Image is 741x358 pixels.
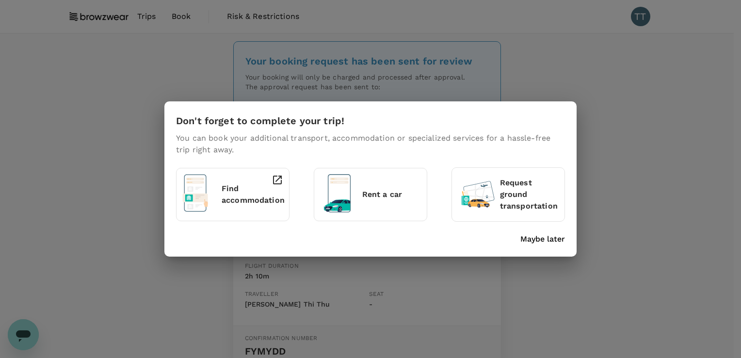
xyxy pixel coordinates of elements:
button: Maybe later [520,233,565,245]
p: You can book your additional transport, accommodation or specialized services for a hassle-free t... [176,132,565,156]
h6: Don't forget to complete your trip! [176,113,344,129]
p: Request ground transportation [500,177,559,212]
p: Rent a car [362,189,421,200]
p: Find accommodation [222,183,285,206]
